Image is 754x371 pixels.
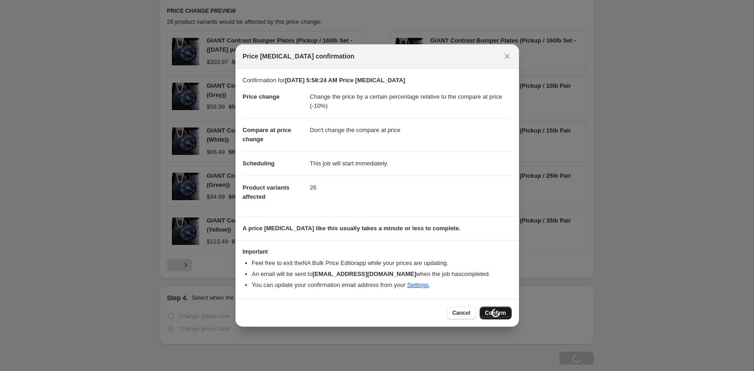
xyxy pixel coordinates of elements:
[310,151,512,175] dd: This job will start immediately.
[312,270,416,277] b: [EMAIL_ADDRESS][DOMAIN_NAME]
[243,76,512,85] p: Confirmation for
[243,52,355,61] span: Price [MEDICAL_DATA] confirmation
[310,175,512,200] dd: 26
[252,281,512,290] li: You can update your confirmation email address from your .
[243,160,275,167] span: Scheduling
[243,127,291,143] span: Compare at price change
[243,93,280,100] span: Price change
[243,248,512,255] h3: Important
[501,50,513,63] button: Close
[243,225,461,232] b: A price [MEDICAL_DATA] like this usually takes a minute or less to complete.
[407,281,428,288] a: Settings
[310,118,512,142] dd: Don't change the compare at price
[310,85,512,118] dd: Change the price by a certain percentage relative to the compare at price (-10%)
[452,309,470,317] span: Cancel
[285,77,405,84] b: [DATE] 5:58:24 AM Price [MEDICAL_DATA]
[243,184,290,200] span: Product variants affected
[447,307,476,319] button: Cancel
[252,270,512,279] li: An email will be sent to when the job has completed .
[252,259,512,268] li: Feel free to exit the NA Bulk Price Editor app while your prices are updating.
